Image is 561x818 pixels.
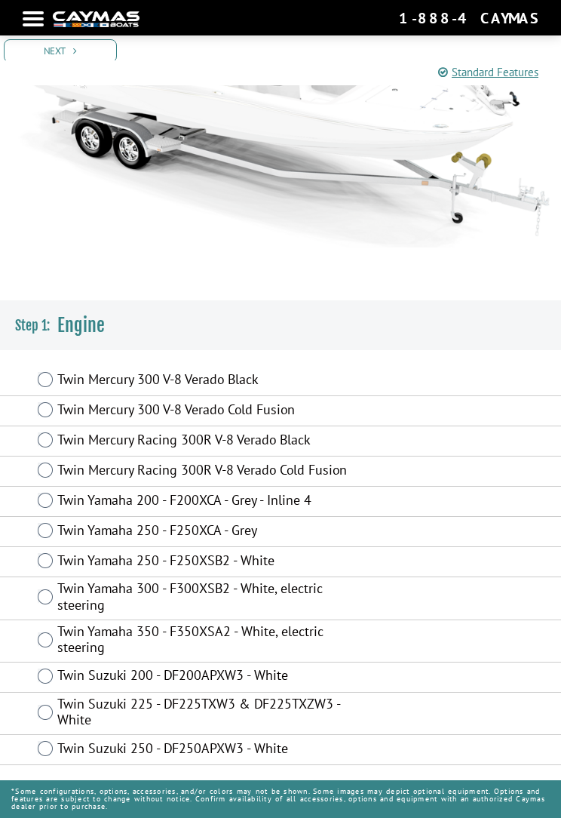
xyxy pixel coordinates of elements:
label: Twin Mercury Racing 300R V-8 Verado Cold Fusion [57,462,357,482]
label: Twin Suzuki 200 - DF200APXW3 - White [57,667,357,687]
label: Twin Yamaha 250 - F250XSB2 - White [57,552,357,573]
img: white-logo-c9c8dbefe5ff5ceceb0f0178aa75bf4bb51f6bca0971e226c86eb53dfe498488.png [53,11,139,27]
label: Twin Suzuki 250 - DF250APXW3 - White [57,740,357,761]
a: Next [4,39,117,63]
label: Twin Suzuki 225 - DF225TXW3 & DF225TXZW3 - White [57,696,357,732]
div: 1-888-4CAYMAS [399,8,538,28]
label: Twin Mercury 300 V-8 Verado Cold Fusion [57,401,357,422]
label: Twin Mercury 300 V-8 Verado Black [57,371,357,392]
a: Standard Features [438,64,538,81]
label: Twin Yamaha 350 - F350XSA2 - White, electric steering [57,623,357,660]
label: Twin Yamaha 300 - F300XSB2 - White, electric steering [57,580,357,617]
label: Twin Yamaha 250 - F250XCA - Grey [57,522,357,543]
label: Twin Mercury Racing 300R V-8 Verado Black [57,432,357,452]
p: *Some configurations, options, accessories, and/or colors may not be shown. Some images may depic... [11,780,550,818]
label: Twin Yamaha 200 - F200XCA - Grey - Inline 4 [57,492,357,512]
